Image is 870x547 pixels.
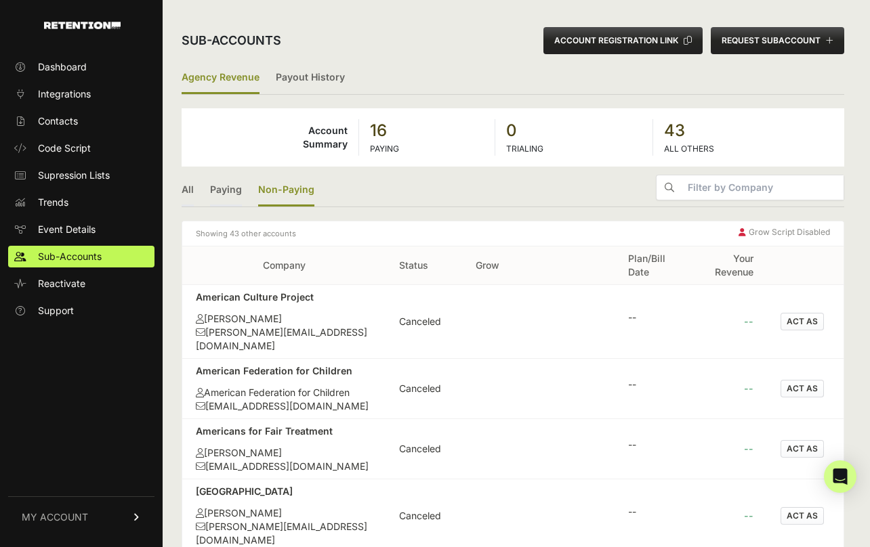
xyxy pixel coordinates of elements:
h2: Sub-accounts [182,31,281,50]
td: -- [691,419,768,479]
span: Dashboard [38,60,87,74]
a: Support [8,300,154,322]
div: American Culture Project [196,290,372,304]
small: Showing 43 other accounts [196,227,296,240]
a: Reactivate [8,273,154,294]
span: Reactivate [38,277,85,290]
th: Plan/Bill Date [615,246,691,285]
td: Canceled [386,285,462,359]
div: [EMAIL_ADDRESS][DOMAIN_NAME] [196,460,372,473]
span: Integrations [38,87,91,101]
th: Grow [462,246,539,285]
div: -- [628,438,678,452]
td: Canceled [386,419,462,479]
label: ALL OTHERS [664,144,714,154]
span: Contacts [38,114,78,128]
strong: 43 [664,120,833,141]
button: ACT AS [781,440,824,458]
div: American Federation for Children [196,386,372,399]
td: -- [691,359,768,419]
span: MY ACCOUNT [22,510,88,524]
div: [PERSON_NAME] [196,506,372,520]
th: Status [386,246,462,285]
th: Your Revenue [691,246,768,285]
div: Grow Script Disabled [739,227,830,240]
strong: 16 [370,120,484,141]
span: Sub-Accounts [38,250,102,263]
a: Supression Lists [8,165,154,186]
div: Open Intercom Messenger [824,460,856,493]
span: Supression Lists [38,169,110,182]
div: -- [628,378,678,391]
a: Dashboard [8,56,154,78]
button: ACCOUNT REGISTRATION LINK [543,27,703,54]
div: [PERSON_NAME] [196,446,372,460]
td: -- [691,285,768,359]
td: Canceled [386,359,462,419]
div: American Federation for Children [196,364,372,378]
input: Filter by Company [682,175,844,200]
div: Americans for Fair Treatment [196,424,372,438]
div: [PERSON_NAME] [196,312,372,326]
label: PAYING [370,144,399,154]
div: [PERSON_NAME][EMAIL_ADDRESS][DOMAIN_NAME] [196,520,372,547]
a: Payout History [276,62,345,94]
div: -- [628,311,678,324]
a: Paying [210,175,242,206]
a: MY ACCOUNT [8,496,154,538]
a: Event Details [8,219,154,240]
a: Code Script [8,137,154,159]
strong: 0 [506,120,642,141]
img: Retention.com [44,22,121,29]
div: [EMAIL_ADDRESS][DOMAIN_NAME] [196,399,372,413]
div: [GEOGRAPHIC_DATA] [196,485,372,498]
th: Company [182,246,386,285]
div: [PERSON_NAME][EMAIL_ADDRESS][DOMAIN_NAME] [196,326,372,353]
label: Agency Revenue [182,62,260,94]
button: ACT AS [781,507,824,525]
a: Contacts [8,110,154,132]
span: Trends [38,196,68,209]
a: Trends [8,192,154,213]
td: Account Summary [182,119,358,156]
button: ACT AS [781,380,824,397]
a: All [182,175,194,206]
span: Support [38,304,74,318]
a: Sub-Accounts [8,246,154,267]
a: Integrations [8,83,154,105]
div: -- [628,505,678,519]
span: Event Details [38,223,96,236]
button: ACT AS [781,313,824,330]
span: Code Script [38,141,91,155]
label: TRIALING [506,144,543,154]
button: REQUEST SUBACCOUNT [711,27,844,54]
